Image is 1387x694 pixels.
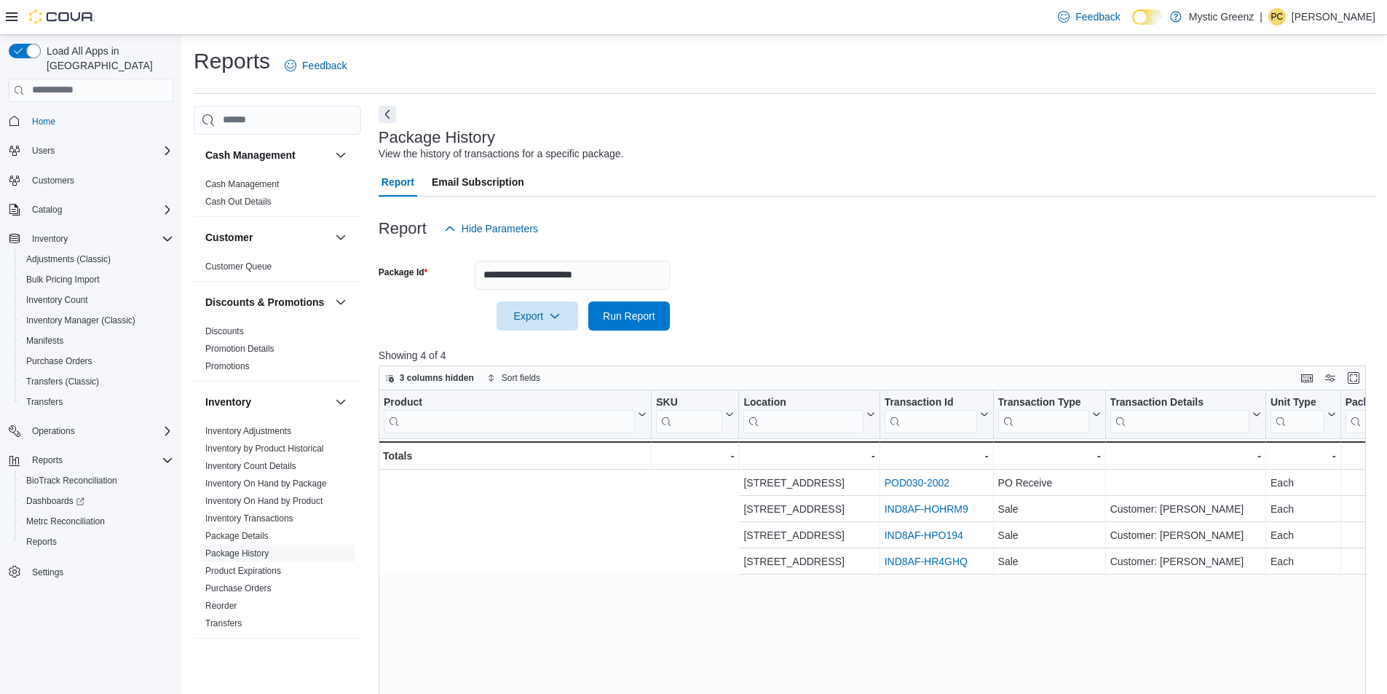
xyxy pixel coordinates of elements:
span: Users [26,142,173,159]
h3: Cash Management [205,148,296,162]
button: Reports [15,532,179,552]
button: Operations [3,421,179,441]
h3: Discounts & Promotions [205,295,324,309]
span: Product Expirations [205,565,281,577]
img: Cova [29,9,95,24]
a: Customers [26,172,80,189]
span: Feedback [1075,9,1120,24]
a: Inventory Count [20,291,94,309]
span: Reports [26,452,173,469]
div: - [997,447,1100,465]
div: [STREET_ADDRESS] [743,500,874,518]
span: Customer Queue [205,261,272,272]
button: Customer [332,229,349,246]
span: 3 columns hidden [400,372,474,384]
button: Transaction Id [884,395,988,433]
span: Transfers [20,393,173,411]
button: Inventory Manager (Classic) [15,310,179,331]
a: Promotions [205,361,250,371]
span: Manifests [26,335,63,347]
p: [PERSON_NAME] [1292,8,1375,25]
span: Load All Apps in [GEOGRAPHIC_DATA] [41,44,173,73]
a: Dashboards [15,491,179,511]
span: Transfers [205,618,242,629]
a: IND8AF-HOHRM9 [885,503,968,515]
a: Reports [20,533,63,551]
span: Promotions [205,360,250,372]
p: Showing 4 of 4 [379,348,1376,363]
h3: Customer [205,230,253,245]
div: - [656,447,734,465]
button: Export [497,301,578,331]
span: Adjustments (Classic) [26,253,111,265]
span: Bulk Pricing Import [20,271,173,288]
a: Package History [205,548,269,559]
label: Package Id [379,267,427,278]
span: Cash Out Details [205,196,272,208]
a: BioTrack Reconciliation [20,472,123,489]
button: Customers [3,170,179,191]
a: Transfers [20,393,68,411]
div: [STREET_ADDRESS] [743,553,874,570]
a: Transfers (Classic) [20,373,105,390]
div: View the history of transactions for a specific package. [379,146,624,162]
button: Display options [1321,369,1339,387]
button: BioTrack Reconciliation [15,470,179,491]
a: IND8AF-HPO194 [885,529,963,541]
div: Product [384,395,635,433]
span: Cash Management [205,178,279,190]
div: Transaction Details [1110,395,1249,433]
button: Catalog [3,200,179,220]
span: Settings [26,562,173,580]
div: Sale [997,500,1100,518]
h3: Inventory [205,395,251,409]
button: Cash Management [332,146,349,164]
a: Home [26,113,61,130]
button: Discounts & Promotions [205,295,329,309]
button: Transfers (Classic) [15,371,179,392]
span: Reports [20,533,173,551]
span: Bulk Pricing Import [26,274,100,285]
button: Inventory [205,395,329,409]
a: Settings [26,564,69,581]
button: 3 columns hidden [379,369,480,387]
span: Dashboards [20,492,173,510]
button: Manifests [15,331,179,351]
div: Totals [383,447,647,465]
button: Operations [26,422,81,440]
a: Purchase Orders [20,352,98,370]
span: Purchase Orders [20,352,173,370]
div: - [1271,447,1336,465]
span: BioTrack Reconciliation [20,472,173,489]
span: Transfers (Classic) [26,376,99,387]
div: PO Receive [997,474,1100,492]
div: SKU [656,395,722,409]
div: - [1110,447,1260,465]
button: Keyboard shortcuts [1298,369,1316,387]
button: Users [3,141,179,161]
div: Transaction Details [1110,395,1249,409]
a: Promotion Details [205,344,274,354]
a: Discounts [205,326,244,336]
input: Dark Mode [1132,9,1163,25]
div: Inventory [194,422,361,638]
span: Manifests [20,332,173,350]
span: Dashboards [26,495,84,507]
a: Reorder [205,601,237,611]
div: Customer [194,258,361,281]
div: Each [1271,553,1336,570]
button: Reports [3,450,179,470]
a: Product Expirations [205,566,281,576]
span: Users [32,145,55,157]
div: SKU URL [656,395,722,433]
div: [STREET_ADDRESS] [743,527,874,544]
a: Inventory Transactions [205,513,293,524]
button: Loyalty [205,652,329,666]
span: Inventory Manager (Classic) [26,315,135,326]
h1: Reports [194,47,270,76]
h3: Report [379,220,427,237]
div: Location [743,395,863,409]
a: Inventory Count Details [205,461,296,471]
a: IND8AF-HR4GHQ [885,556,968,567]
